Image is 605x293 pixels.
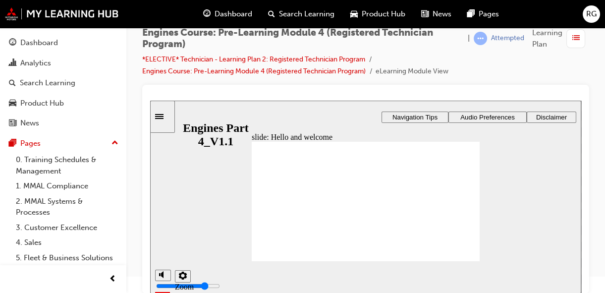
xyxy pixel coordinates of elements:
[12,152,122,178] a: 0. Training Schedules & Management
[4,94,122,113] a: Product Hub
[377,11,426,22] button: Disclaimer
[231,11,298,22] button: Navigation Tips
[12,250,122,266] a: 5. Fleet & Business Solutions
[142,67,366,75] a: Engines Course: Pre-Learning Module 4 (Registered Technician Program)
[5,161,40,193] div: misc controls
[376,66,448,77] li: eLearning Module View
[20,117,39,129] div: News
[532,27,562,50] span: Learning Plan
[362,8,405,20] span: Product Hub
[215,8,252,20] span: Dashboard
[4,114,122,132] a: News
[142,27,464,50] span: Engines Course: Pre-Learning Module 4 (Registered Technician Program)
[583,5,600,23] button: RG
[142,55,365,63] a: *ELECTIVE* Technician - Learning Plan 2: Registered Technician Program
[12,194,122,220] a: 2. MMAL Systems & Processes
[5,169,21,180] button: volume
[12,178,122,194] a: 1. MMAL Compliance
[386,13,417,20] span: Disclaimer
[479,8,499,20] span: Pages
[25,170,41,182] button: settings
[4,54,122,72] a: Analytics
[9,99,16,108] span: car-icon
[109,273,116,286] span: prev-icon
[532,27,589,50] button: Learning Plan
[9,59,16,68] span: chart-icon
[20,37,58,49] div: Dashboard
[4,134,122,153] button: Pages
[310,13,365,20] span: Audio Preferences
[4,74,122,92] a: Search Learning
[572,32,580,45] span: list-icon
[242,13,287,20] span: Navigation Tips
[342,4,413,24] a: car-iconProduct Hub
[25,182,44,208] label: Zoom to fit
[20,98,64,109] div: Product Hub
[413,4,459,24] a: news-iconNews
[203,8,211,20] span: guage-icon
[12,220,122,235] a: 3. Customer Excellence
[474,32,487,45] span: learningRecordVerb_ATTEMPT-icon
[12,235,122,250] a: 4. Sales
[20,77,75,89] div: Search Learning
[260,4,342,24] a: search-iconSearch Learning
[421,8,429,20] span: news-icon
[4,32,122,134] button: DashboardAnalyticsSearch LearningProduct HubNews
[195,4,260,24] a: guage-iconDashboard
[268,8,275,20] span: search-icon
[586,8,597,20] span: RG
[6,181,70,189] input: volume
[4,34,122,52] a: Dashboard
[467,8,475,20] span: pages-icon
[279,8,334,20] span: Search Learning
[9,119,16,128] span: news-icon
[491,34,524,43] div: Attempted
[459,4,507,24] a: pages-iconPages
[298,11,377,22] button: Audio Preferences
[5,7,119,20] img: mmal
[468,33,470,44] span: |
[20,138,41,149] div: Pages
[111,137,118,150] span: up-icon
[9,139,16,148] span: pages-icon
[433,8,451,20] span: News
[20,58,51,69] div: Analytics
[350,8,358,20] span: car-icon
[9,79,16,88] span: search-icon
[9,39,16,48] span: guage-icon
